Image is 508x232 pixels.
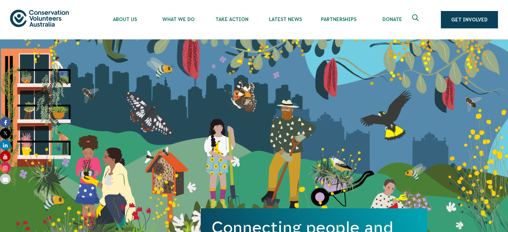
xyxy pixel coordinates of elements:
span: Partnerships [312,17,365,22]
span: Expand search box [412,14,420,25]
img: logo.svg [10,10,69,27]
span: Donate [365,17,419,22]
span: Take Action [205,17,259,22]
a: Get Involved [441,11,498,28]
span: Latest News [259,17,312,22]
span: About Us [98,17,152,22]
button: Expand search box Close search box [408,12,424,28]
span: What We Do [152,17,205,22]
